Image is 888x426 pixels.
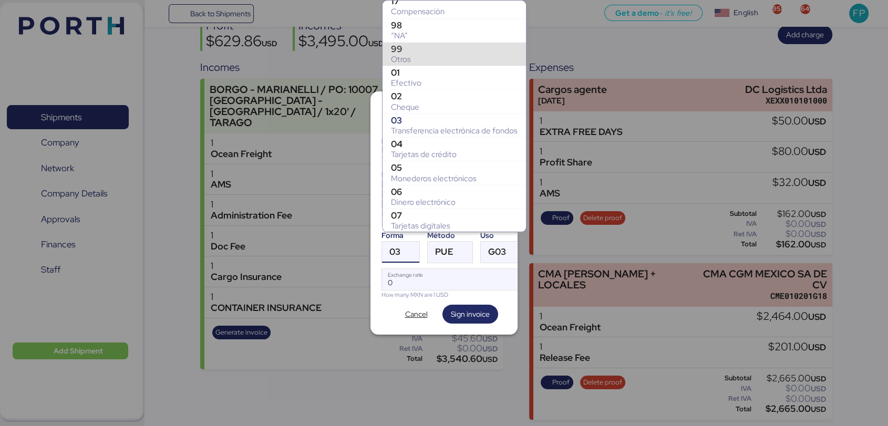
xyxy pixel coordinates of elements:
span: 03 [389,247,400,256]
span: Cancel [405,308,428,320]
div: Forma [381,230,420,241]
div: How many MXN are 1 USD [381,290,525,299]
div: 01 [391,67,518,78]
div: Otros [391,54,518,65]
div: Dinero electrónico [391,197,518,207]
button: Sign invoice [442,305,498,324]
div: Uso [480,230,525,241]
span: PUE [435,247,453,256]
div: Tarjetas digitales [391,221,518,231]
span: Sign invoice [451,308,490,320]
span: G03 [488,247,506,256]
div: 05 [391,162,518,173]
div: Efectivo [391,78,518,88]
div: Cheque [391,102,518,112]
div: “NA” [391,30,518,41]
div: 07 [391,210,518,221]
div: Transferencia electrónica de fondos [391,126,518,136]
div: 99 [391,44,518,54]
div: Monederos electrónicos [391,173,518,184]
div: Método [427,230,472,241]
div: 06 [391,186,518,197]
button: Cancel [390,305,442,324]
div: 02 [391,91,518,101]
div: 03 [391,115,518,126]
div: 98 [391,20,518,30]
div: Tarjetas de crédito [391,149,518,160]
div: Compensación [391,6,518,17]
input: Exchange rate [382,269,525,290]
div: 04 [391,139,518,149]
